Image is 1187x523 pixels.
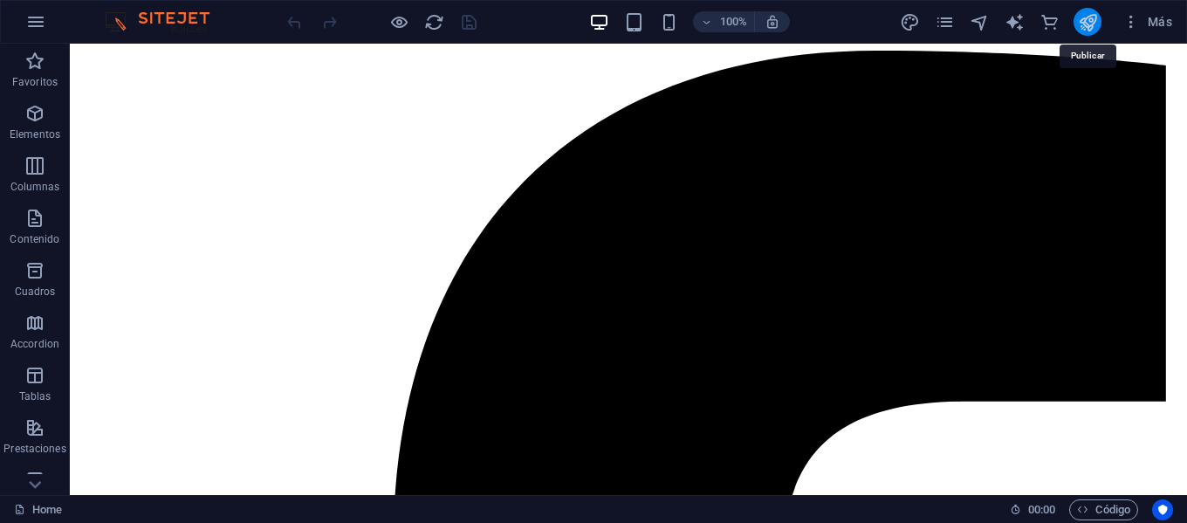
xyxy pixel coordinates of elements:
button: text_generator [1004,11,1025,32]
button: publish [1074,8,1101,36]
a: Haz clic para cancelar la selección y doble clic para abrir páginas [14,499,62,520]
button: Haz clic para salir del modo de previsualización y seguir editando [388,11,409,32]
i: Diseño (Ctrl+Alt+Y) [900,12,920,32]
button: 100% [693,11,755,32]
span: 00 00 [1028,499,1055,520]
p: Accordion [10,337,59,351]
i: Páginas (Ctrl+Alt+S) [935,12,955,32]
p: Cuadros [15,285,56,299]
button: reload [423,11,444,32]
p: Prestaciones [3,442,65,456]
button: pages [934,11,955,32]
p: Contenido [10,232,59,246]
i: AI Writer [1005,12,1025,32]
i: Volver a cargar página [424,12,444,32]
p: Columnas [10,180,60,194]
button: navigator [969,11,990,32]
img: Editor Logo [100,11,231,32]
p: Elementos [10,127,60,141]
p: Favoritos [12,75,58,89]
span: Código [1077,499,1130,520]
button: commerce [1039,11,1060,32]
i: Navegador [970,12,990,32]
button: Usercentrics [1152,499,1173,520]
span: Más [1122,13,1172,31]
span: : [1040,503,1043,516]
h6: Tiempo de la sesión [1010,499,1056,520]
h6: 100% [719,11,747,32]
i: Comercio [1039,12,1060,32]
button: design [899,11,920,32]
button: Más [1115,8,1179,36]
p: Tablas [19,389,51,403]
button: Código [1069,499,1138,520]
